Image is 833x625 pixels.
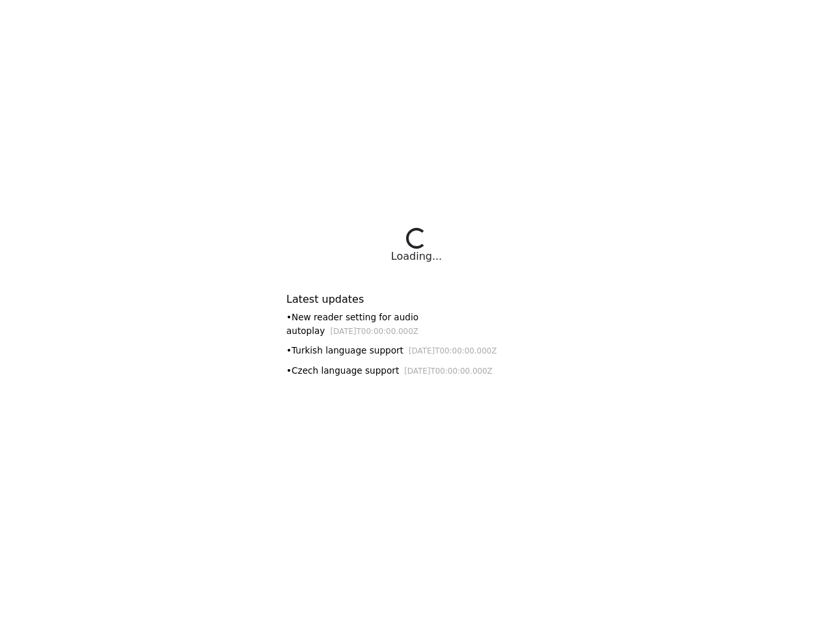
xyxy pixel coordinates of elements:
div: • Turkish language support [286,344,547,357]
div: • Czech language support [286,364,547,378]
small: [DATE]T00:00:00.000Z [330,327,418,336]
small: [DATE]T00:00:00.000Z [404,367,493,376]
small: [DATE]T00:00:00.000Z [409,346,497,355]
h6: Latest updates [286,293,547,305]
div: • New reader setting for audio autoplay [286,311,547,337]
div: Loading... [391,249,442,264]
